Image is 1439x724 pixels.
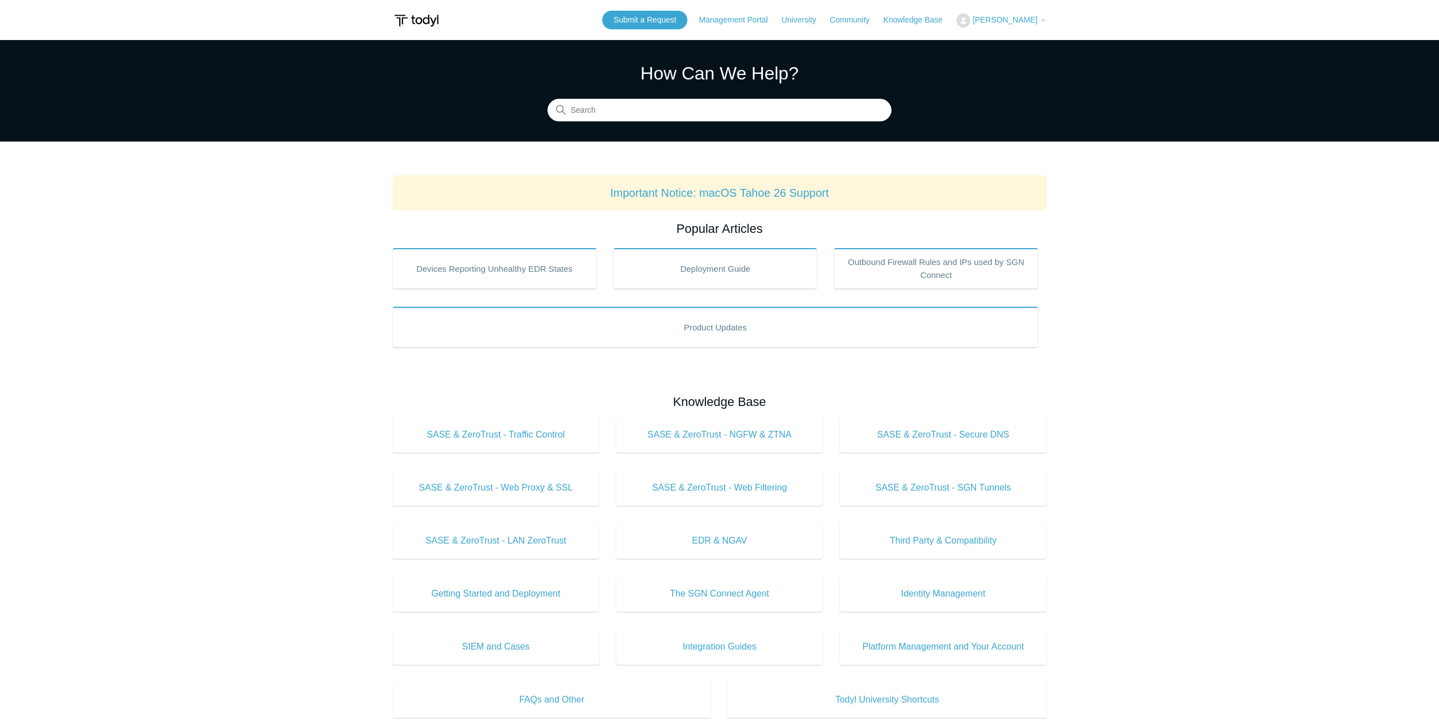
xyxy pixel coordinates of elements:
[392,523,599,559] a: SASE & ZeroTrust - LAN ZeroTrust
[548,60,891,87] h1: How Can We Help?
[613,248,818,289] a: Deployment Guide
[633,640,806,654] span: Integration Guides
[956,14,1047,28] button: [PERSON_NAME]
[392,219,1047,238] h2: Popular Articles
[392,10,440,31] img: Todyl Support Center Help Center home page
[633,428,806,442] span: SASE & ZeroTrust - NGFW & ZTNA
[392,248,597,289] a: Devices Reporting Unhealthy EDR States
[857,428,1030,442] span: SASE & ZeroTrust - Secure DNS
[602,11,687,29] a: Submit a Request
[834,248,1038,289] a: Outbound Firewall Rules and IPs used by SGN Connect
[409,481,582,495] span: SASE & ZeroTrust - Web Proxy & SSL
[392,392,1047,411] h2: Knowledge Base
[857,481,1030,495] span: SASE & ZeroTrust - SGN Tunnels
[633,481,806,495] span: SASE & ZeroTrust - Web Filtering
[392,682,711,718] a: FAQs and Other
[857,587,1030,601] span: Identity Management
[409,587,582,601] span: Getting Started and Deployment
[616,576,823,612] a: The SGN Connect Agent
[633,587,806,601] span: The SGN Connect Agent
[840,576,1047,612] a: Identity Management
[392,470,599,506] a: SASE & ZeroTrust - Web Proxy & SSL
[840,470,1047,506] a: SASE & ZeroTrust - SGN Tunnels
[830,14,881,26] a: Community
[699,14,779,26] a: Management Portal
[782,14,827,26] a: University
[409,534,582,548] span: SASE & ZeroTrust - LAN ZeroTrust
[745,693,1030,707] span: Todyl University Shortcuts
[616,523,823,559] a: EDR & NGAV
[409,428,582,442] span: SASE & ZeroTrust - Traffic Control
[857,534,1030,548] span: Third Party & Compatibility
[616,470,823,506] a: SASE & ZeroTrust - Web Filtering
[392,576,599,612] a: Getting Started and Deployment
[392,307,1038,347] a: Product Updates
[840,629,1047,665] a: Platform Management and Your Account
[548,99,891,122] input: Search
[409,640,582,654] span: SIEM and Cases
[392,629,599,665] a: SIEM and Cases
[409,693,694,707] span: FAQs and Other
[610,187,829,199] a: Important Notice: macOS Tahoe 26 Support
[973,15,1038,24] span: [PERSON_NAME]
[728,682,1047,718] a: Todyl University Shortcuts
[633,534,806,548] span: EDR & NGAV
[616,417,823,453] a: SASE & ZeroTrust - NGFW & ZTNA
[392,417,599,453] a: SASE & ZeroTrust - Traffic Control
[840,417,1047,453] a: SASE & ZeroTrust - Secure DNS
[840,523,1047,559] a: Third Party & Compatibility
[857,640,1030,654] span: Platform Management and Your Account
[884,14,954,26] a: Knowledge Base
[616,629,823,665] a: Integration Guides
